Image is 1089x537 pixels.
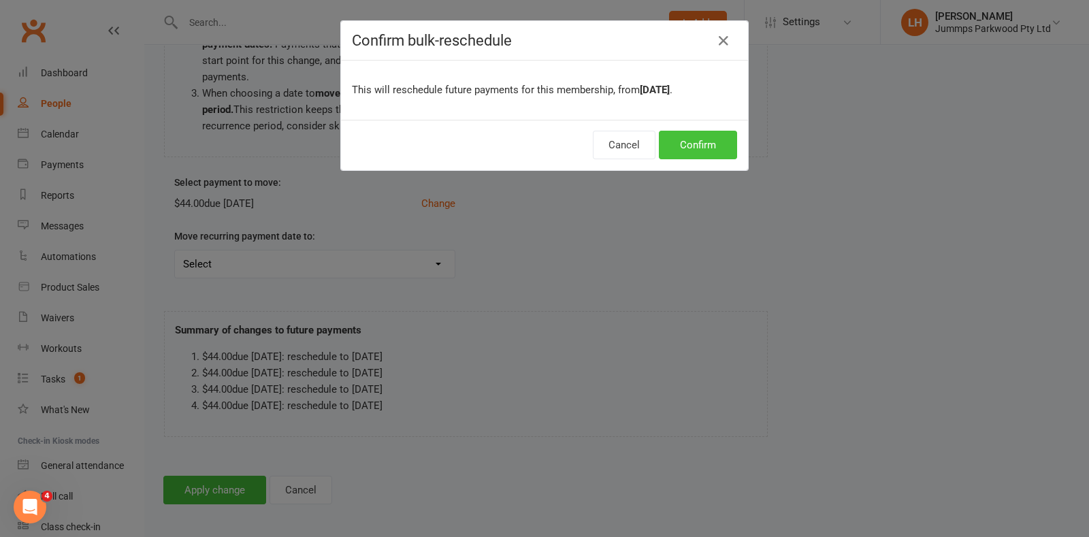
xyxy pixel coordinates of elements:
strong: [DATE] [640,84,670,96]
h4: Confirm bulk-reschedule [352,32,737,49]
a: Close [713,30,734,52]
span: 4 [42,491,52,502]
p: This will reschedule future payments for this membership, from . [352,82,737,98]
button: Confirm [659,131,737,159]
iframe: Intercom live chat [14,491,46,523]
button: Cancel [593,131,655,159]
